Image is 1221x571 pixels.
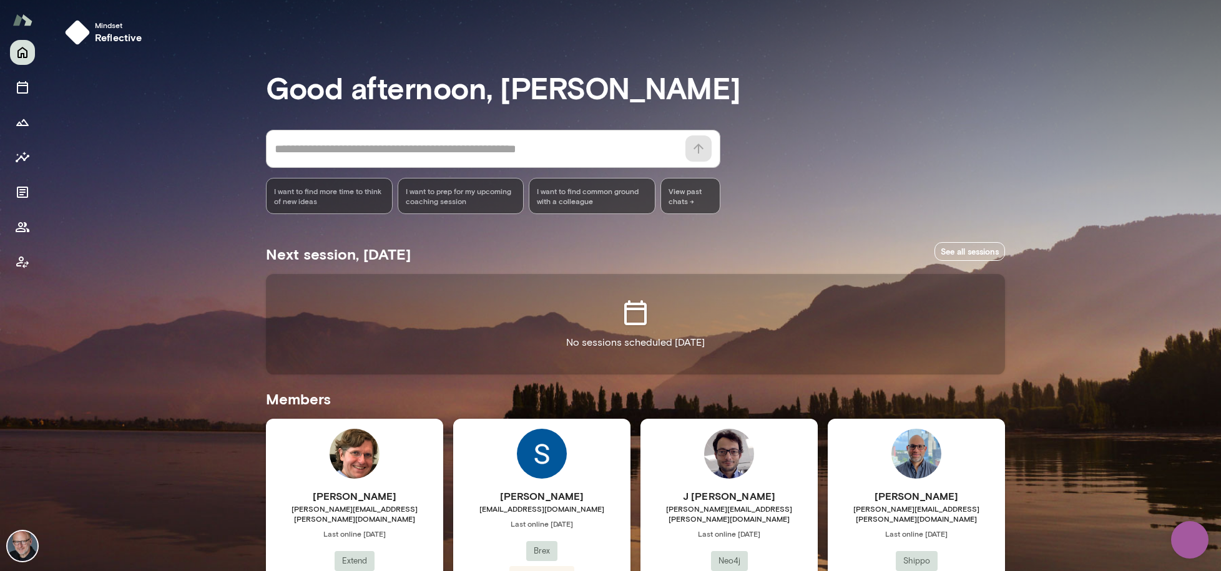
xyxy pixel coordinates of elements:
img: Sumit Mallick [517,429,567,479]
span: [EMAIL_ADDRESS][DOMAIN_NAME] [453,504,630,514]
h5: Next session, [DATE] [266,244,411,264]
div: I want to prep for my upcoming coaching session [398,178,524,214]
button: Home [10,40,35,65]
span: [PERSON_NAME][EMAIL_ADDRESS][PERSON_NAME][DOMAIN_NAME] [828,504,1005,524]
span: I want to find more time to think of new ideas [274,186,385,206]
button: Mindsetreflective [60,15,152,50]
button: Growth Plan [10,110,35,135]
div: I want to find more time to think of new ideas [266,178,393,214]
img: Nick Gould [7,531,37,561]
span: Mindset [95,20,142,30]
button: Sessions [10,75,35,100]
span: Brex [526,545,557,557]
div: I want to find common ground with a colleague [529,178,655,214]
h6: [PERSON_NAME] [453,489,630,504]
h6: reflective [95,30,142,45]
span: I want to find common ground with a colleague [537,186,647,206]
img: mindset [65,20,90,45]
h5: Members [266,389,1005,409]
button: Insights [10,145,35,170]
a: See all sessions [934,242,1005,261]
span: [PERSON_NAME][EMAIL_ADDRESS][PERSON_NAME][DOMAIN_NAME] [640,504,818,524]
span: [PERSON_NAME][EMAIL_ADDRESS][PERSON_NAME][DOMAIN_NAME] [266,504,443,524]
button: Client app [10,250,35,275]
p: No sessions scheduled [DATE] [566,335,705,350]
span: View past chats -> [660,178,720,214]
h6: J [PERSON_NAME] [640,489,818,504]
span: Neo4j [711,555,748,567]
h6: [PERSON_NAME] [828,489,1005,504]
span: Shippo [896,555,938,567]
span: Last online [DATE] [828,529,1005,539]
h6: [PERSON_NAME] [266,489,443,504]
button: Members [10,215,35,240]
img: Jonathan Sims [330,429,380,479]
img: Mento [12,8,32,32]
h3: Good afternoon, [PERSON_NAME] [266,70,1005,105]
span: Last online [DATE] [453,519,630,529]
span: Last online [DATE] [266,529,443,539]
span: I want to prep for my upcoming coaching session [406,186,516,206]
span: Last online [DATE] [640,529,818,539]
span: Extend [335,555,375,567]
img: Neil Patel [891,429,941,479]
button: Documents [10,180,35,205]
img: J Barrasa [704,429,754,479]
